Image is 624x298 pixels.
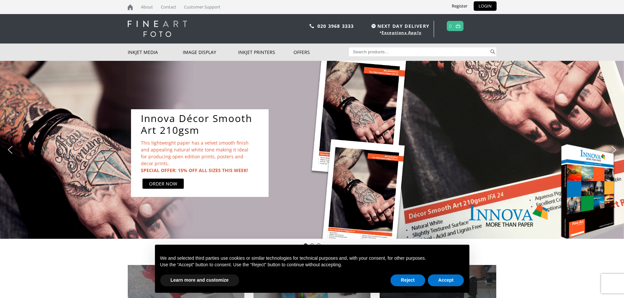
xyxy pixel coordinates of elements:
a: 0 [449,21,452,31]
a: Inkjet Media [128,44,183,61]
a: Offers [293,44,349,61]
a: Innova Décor Smooth Art 210gsm [141,113,265,136]
img: logo-white.svg [128,21,187,37]
img: phone.svg [310,24,314,28]
img: next arrow [609,145,619,155]
div: ORDER NOW [149,180,177,187]
button: Accept [428,274,464,286]
img: previous arrow [5,145,15,155]
p: This lightweight paper has a velvet smooth finish and appealing natural white tone making it idea... [141,139,249,167]
a: Image Display [183,44,238,61]
button: Learn more and customize [160,274,239,286]
img: time.svg [371,24,376,28]
a: LOGIN [474,1,497,11]
span: NEXT DAY DELIVERY [370,22,429,30]
div: Innova Décor Smooth Art 210gsmThis lightweight paper has a velvet smooth finish and appealing nat... [131,109,269,197]
img: basket.svg [456,24,461,28]
input: Search products… [349,47,489,56]
button: Search [489,47,497,56]
a: Register [447,1,472,11]
button: Reject [390,274,425,286]
a: Inkjet Printers [238,44,293,61]
a: ORDER NOW [142,179,184,189]
b: SPECIAL OFFER: 15% OFF ALL SIZES THIS WEEK! [141,167,248,173]
a: Exceptions Apply [382,30,422,35]
p: We and selected third parties use cookies or similar technologies for technical purposes and, wit... [160,255,464,262]
a: 020 3968 3333 [317,23,354,29]
p: Use the “Accept” button to consent. Use the “Reject” button to continue without accepting. [160,262,464,268]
